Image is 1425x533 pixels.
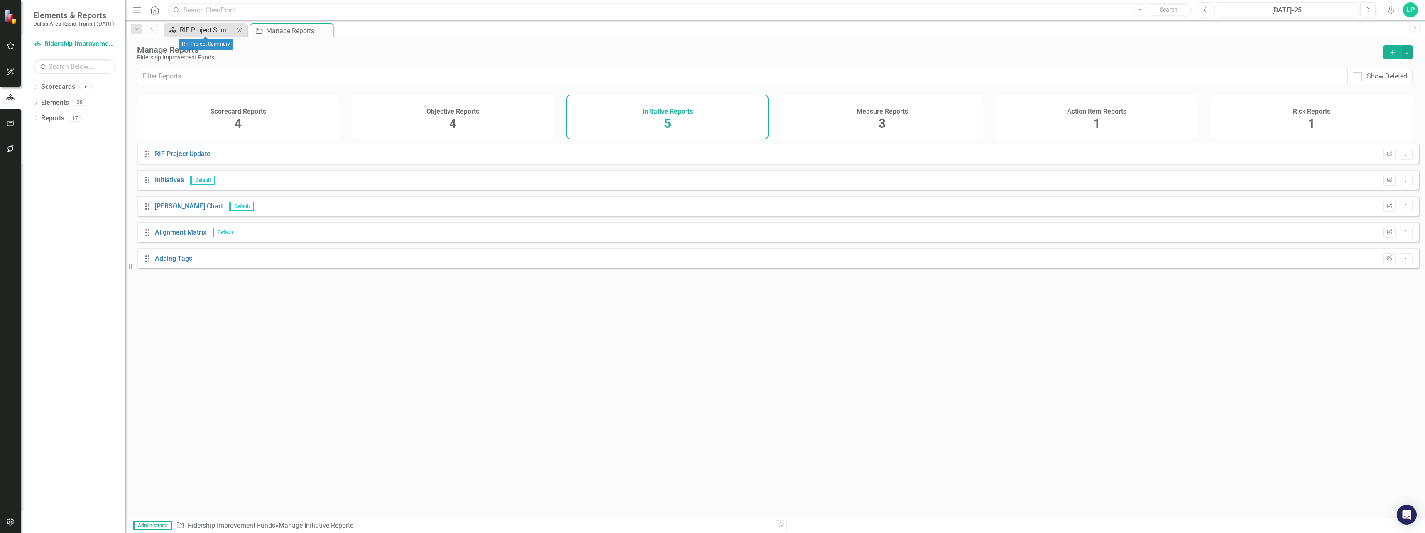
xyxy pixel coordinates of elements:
img: ClearPoint Strategy [4,10,19,24]
a: RIF Project Update [155,150,211,158]
div: 17 [69,115,82,122]
h4: Measure Reports [857,108,908,115]
button: Search [1148,4,1190,16]
a: Initiatives [155,176,184,184]
a: RIF Project Summary [166,25,235,35]
div: Open Intercom Messenger [1397,505,1417,525]
div: 38 [73,99,86,106]
span: 1 [1308,116,1315,131]
div: Show Deleted [1367,72,1407,81]
span: Default [190,176,215,185]
input: Filter Reports... [137,69,1348,84]
div: [DATE]-25 [1219,5,1355,15]
button: LP [1403,2,1418,17]
h4: Scorecard Reports [211,108,266,115]
button: [DATE]-25 [1216,2,1358,17]
div: RIF Project Summary [179,39,233,50]
a: Reports [41,114,64,123]
div: RIF Project Summary [180,25,235,35]
span: Default [213,228,237,237]
div: 6 [79,83,93,90]
h4: Initiative Reports [642,108,693,115]
span: Elements & Reports [33,10,114,20]
h4: Action Item Reports [1067,108,1126,115]
span: Default [229,202,254,211]
small: Dallas Area Rapid Transit (DART) [33,20,114,27]
a: Adding Tags [155,254,192,262]
h4: Objective Reports [426,108,479,115]
span: 4 [235,116,242,131]
a: Ridership Improvement Funds [33,39,116,49]
span: 4 [449,116,456,131]
span: Search [1160,6,1178,13]
div: Manage Reports [266,26,331,36]
a: Alignment Matrix [155,228,206,236]
span: Administrator [133,521,172,530]
a: Scorecards [41,82,75,92]
span: 5 [664,116,671,131]
a: Elements [41,98,69,108]
a: [PERSON_NAME] Chart [155,202,223,210]
h4: Risk Reports [1293,108,1330,115]
span: 3 [879,116,886,131]
div: Manage Reports [137,45,1375,54]
a: Ridership Improvement Funds [188,521,275,529]
span: 1 [1093,116,1100,131]
input: Search Below... [33,59,116,74]
input: Search ClearPoint... [168,3,1192,17]
div: Ridership Improvement Funds [137,54,1375,61]
div: » Manage Initiative Reports [176,521,769,531]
